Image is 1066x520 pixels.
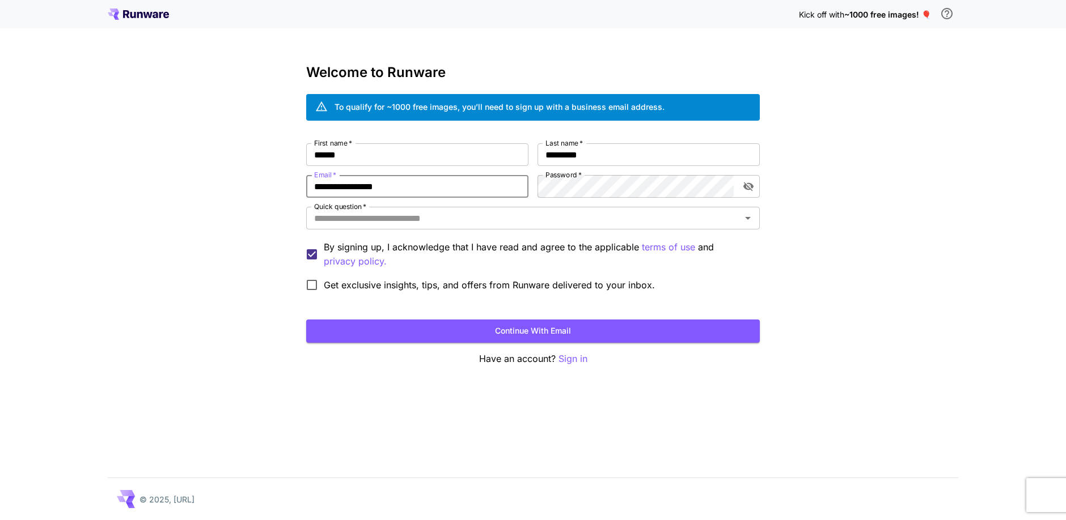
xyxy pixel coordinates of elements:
button: By signing up, I acknowledge that I have read and agree to the applicable and privacy policy. [642,240,695,254]
p: terms of use [642,240,695,254]
p: By signing up, I acknowledge that I have read and agree to the applicable and [324,240,751,268]
p: privacy policy. [324,254,387,268]
button: toggle password visibility [738,176,759,197]
label: First name [314,138,352,148]
button: By signing up, I acknowledge that I have read and agree to the applicable terms of use and [324,254,387,268]
button: In order to qualify for free credit, you need to sign up with a business email address and click ... [936,2,958,25]
span: Kick off with [799,10,844,19]
button: Continue with email [306,319,760,343]
label: Password [545,170,582,180]
div: To qualify for ~1000 free images, you’ll need to sign up with a business email address. [335,101,665,113]
p: © 2025, [URL] [139,493,194,505]
span: Get exclusive insights, tips, and offers from Runware delivered to your inbox. [324,278,655,292]
label: Last name [545,138,583,148]
p: Have an account? [306,352,760,366]
span: ~1000 free images! 🎈 [844,10,931,19]
button: Open [740,210,756,226]
label: Email [314,170,336,180]
label: Quick question [314,202,366,211]
button: Sign in [559,352,587,366]
h3: Welcome to Runware [306,65,760,80]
